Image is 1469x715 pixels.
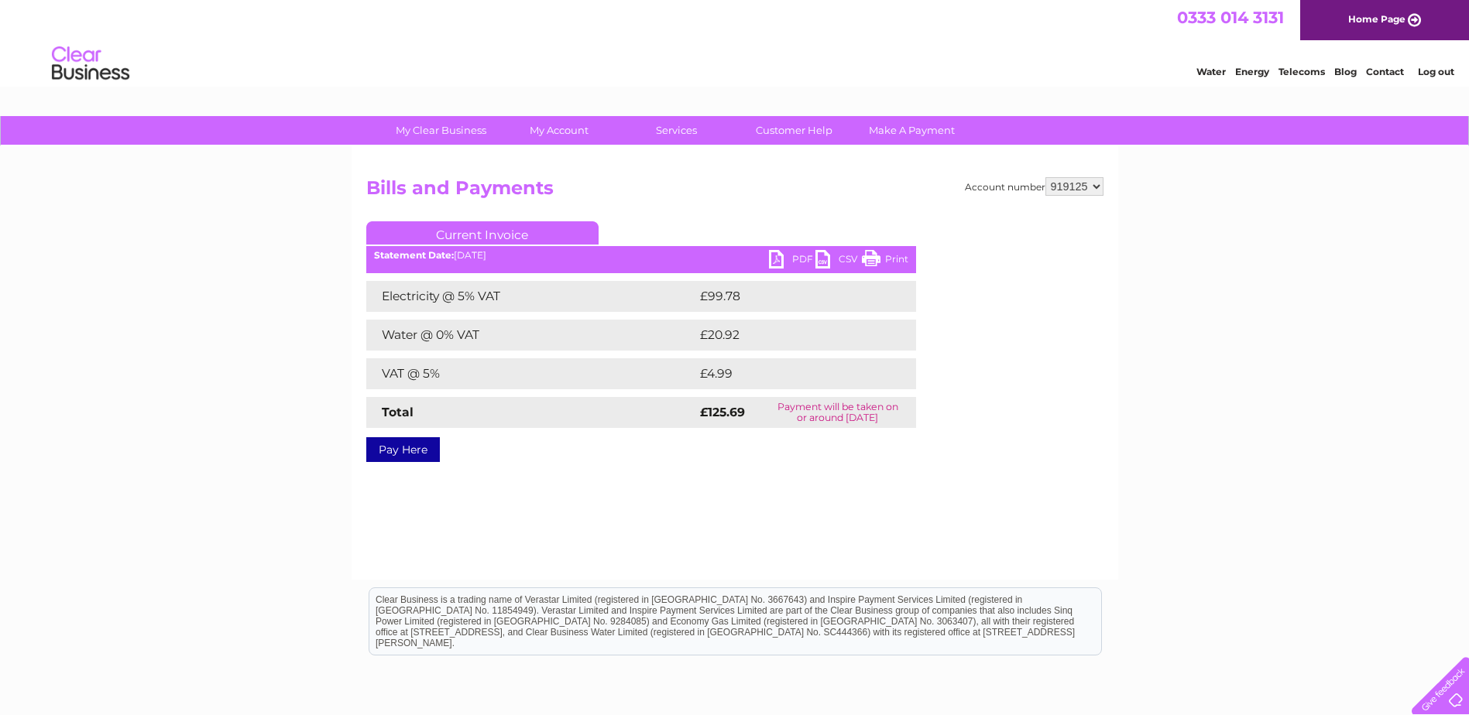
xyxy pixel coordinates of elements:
[613,116,740,145] a: Services
[366,358,696,389] td: VAT @ 5%
[848,116,976,145] a: Make A Payment
[495,116,623,145] a: My Account
[730,116,858,145] a: Customer Help
[366,437,440,462] a: Pay Here
[1418,66,1454,77] a: Log out
[374,249,454,261] b: Statement Date:
[369,9,1101,75] div: Clear Business is a trading name of Verastar Limited (registered in [GEOGRAPHIC_DATA] No. 3667643...
[1334,66,1357,77] a: Blog
[965,177,1103,196] div: Account number
[382,405,414,419] strong: Total
[700,405,745,419] strong: £125.69
[366,281,696,312] td: Electricity @ 5% VAT
[769,250,815,272] a: PDF
[696,358,880,389] td: £4.99
[377,116,505,145] a: My Clear Business
[815,250,862,272] a: CSV
[366,221,599,245] a: Current Invoice
[1177,8,1284,27] a: 0333 014 3131
[1196,66,1226,77] a: Water
[366,250,916,261] div: [DATE]
[51,40,130,87] img: logo.png
[1366,66,1404,77] a: Contact
[1235,66,1269,77] a: Energy
[696,281,886,312] td: £99.78
[366,320,696,351] td: Water @ 0% VAT
[366,177,1103,207] h2: Bills and Payments
[760,397,915,428] td: Payment will be taken on or around [DATE]
[862,250,908,272] a: Print
[1279,66,1325,77] a: Telecoms
[696,320,885,351] td: £20.92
